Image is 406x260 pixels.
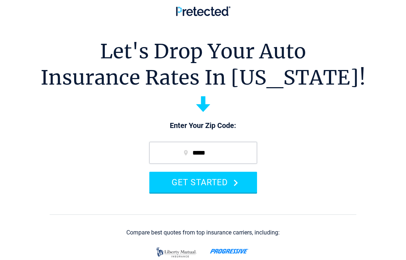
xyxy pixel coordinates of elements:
img: progressive [210,249,249,254]
p: Enter Your Zip Code: [142,121,264,131]
input: zip code [149,142,257,164]
img: Pretected Logo [176,6,230,16]
button: GET STARTED [149,172,257,193]
div: Compare best quotes from top insurance carriers, including: [126,229,280,236]
h1: Let's Drop Your Auto Insurance Rates In [US_STATE]! [41,38,366,91]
